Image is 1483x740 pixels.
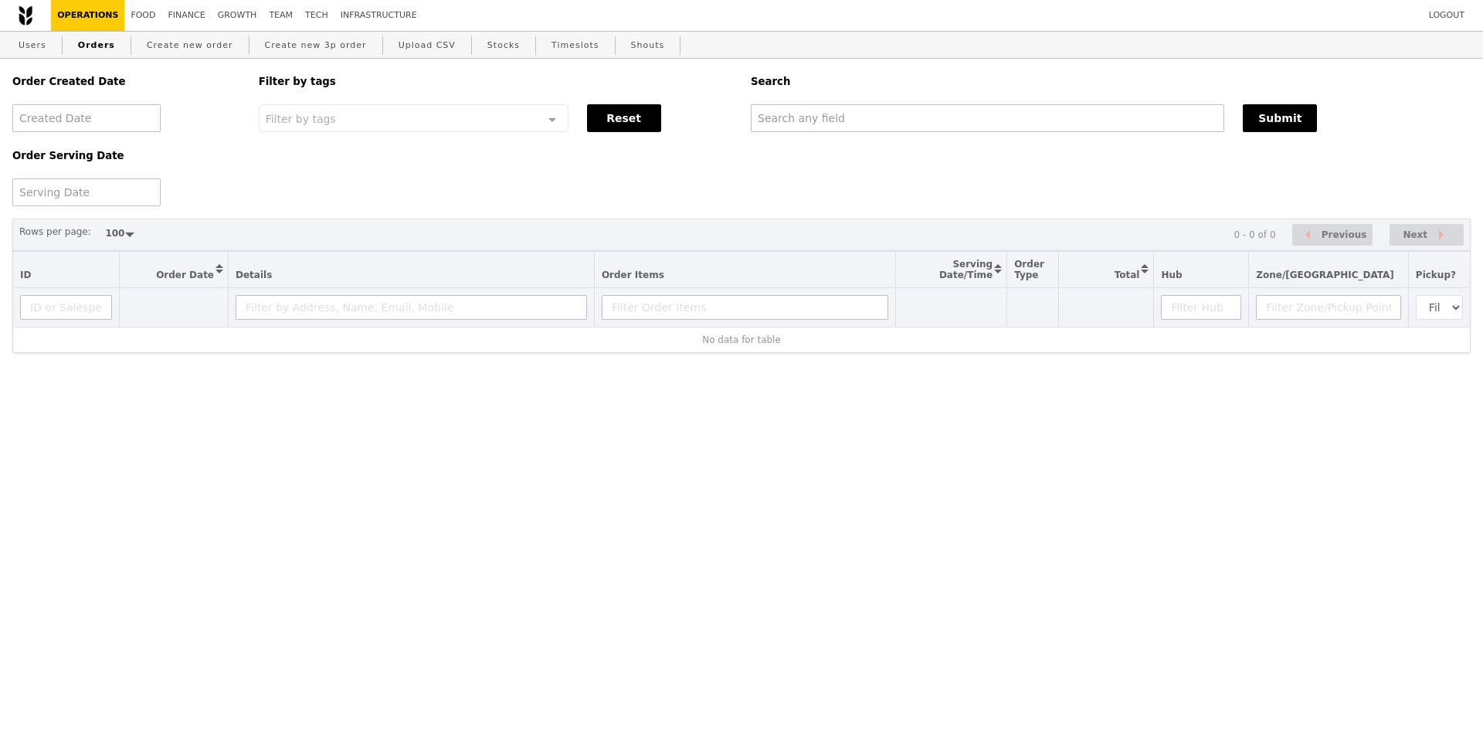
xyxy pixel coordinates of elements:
h5: Order Serving Date [12,150,240,161]
span: Pickup? [1416,270,1456,280]
a: Shouts [625,32,671,59]
button: Next [1390,224,1464,246]
div: 0 - 0 of 0 [1234,229,1275,240]
img: Grain logo [19,5,32,25]
h5: Search [751,76,1471,87]
span: Previous [1322,226,1367,244]
span: Next [1403,226,1427,244]
button: Reset [587,104,661,132]
a: Orders [72,32,121,59]
h5: Order Created Date [12,76,240,87]
span: Order Type [1014,259,1044,280]
h5: Filter by tags [259,76,732,87]
span: ID [20,270,31,280]
input: Filter Hub [1161,295,1241,320]
input: Filter by Address, Name, Email, Mobile [236,295,587,320]
div: No data for table [20,334,1463,345]
button: Previous [1292,224,1373,246]
input: Serving Date [12,178,161,206]
label: Rows per page: [19,224,91,239]
span: Zone/[GEOGRAPHIC_DATA] [1256,270,1394,280]
span: Order Items [602,270,664,280]
a: Create new order [141,32,239,59]
button: Submit [1243,104,1317,132]
input: Created Date [12,104,161,132]
span: Hub [1161,270,1182,280]
span: Filter by tags [266,111,336,125]
a: Upload CSV [392,32,462,59]
a: Stocks [481,32,526,59]
input: Filter Order Items [602,295,888,320]
a: Create new 3p order [259,32,373,59]
a: Users [12,32,53,59]
input: Filter Zone/Pickup Point [1256,295,1401,320]
input: ID or Salesperson name [20,295,112,320]
input: Search any field [751,104,1224,132]
a: Timeslots [545,32,605,59]
span: Details [236,270,272,280]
